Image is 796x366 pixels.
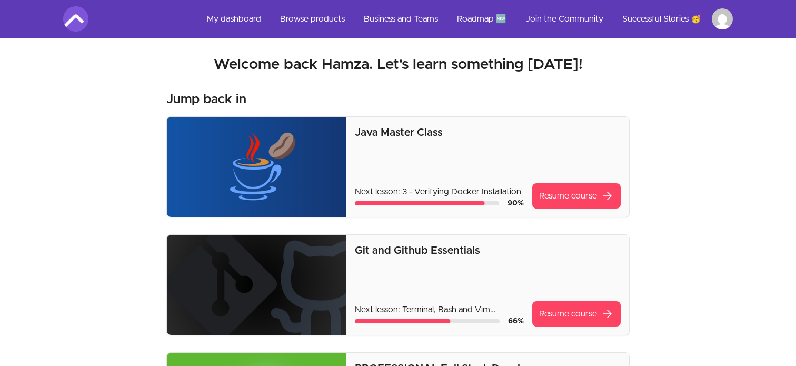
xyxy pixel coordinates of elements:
[355,125,621,140] p: Java Master Class
[272,6,353,32] a: Browse products
[532,183,621,209] a: Resume coursearrow_forward
[63,55,733,74] h2: Welcome back Hamza. Let's learn something [DATE]!
[508,318,524,325] span: 66 %
[508,200,524,207] span: 90 %
[198,6,270,32] a: My dashboard
[532,301,621,327] a: Resume coursearrow_forward
[712,8,733,29] img: Profile image for Hamza Khan
[517,6,612,32] a: Join the Community
[449,6,515,32] a: Roadmap 🆕
[601,190,614,202] span: arrow_forward
[614,6,710,32] a: Successful Stories 🥳
[355,201,499,205] div: Course progress
[167,235,346,335] img: Product image for Git and Github Essentials
[355,319,500,323] div: Course progress
[601,308,614,320] span: arrow_forward
[167,117,346,217] img: Product image for Java Master Class
[355,243,621,258] p: Git and Github Essentials
[355,185,524,198] p: Next lesson: 3 - Verifying Docker Installation
[355,6,446,32] a: Business and Teams
[166,91,246,108] h3: Jump back in
[198,6,733,32] nav: Main
[63,6,88,32] img: Amigoscode logo
[355,303,524,316] p: Next lesson: Terminal, Bash and Vim Essentials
